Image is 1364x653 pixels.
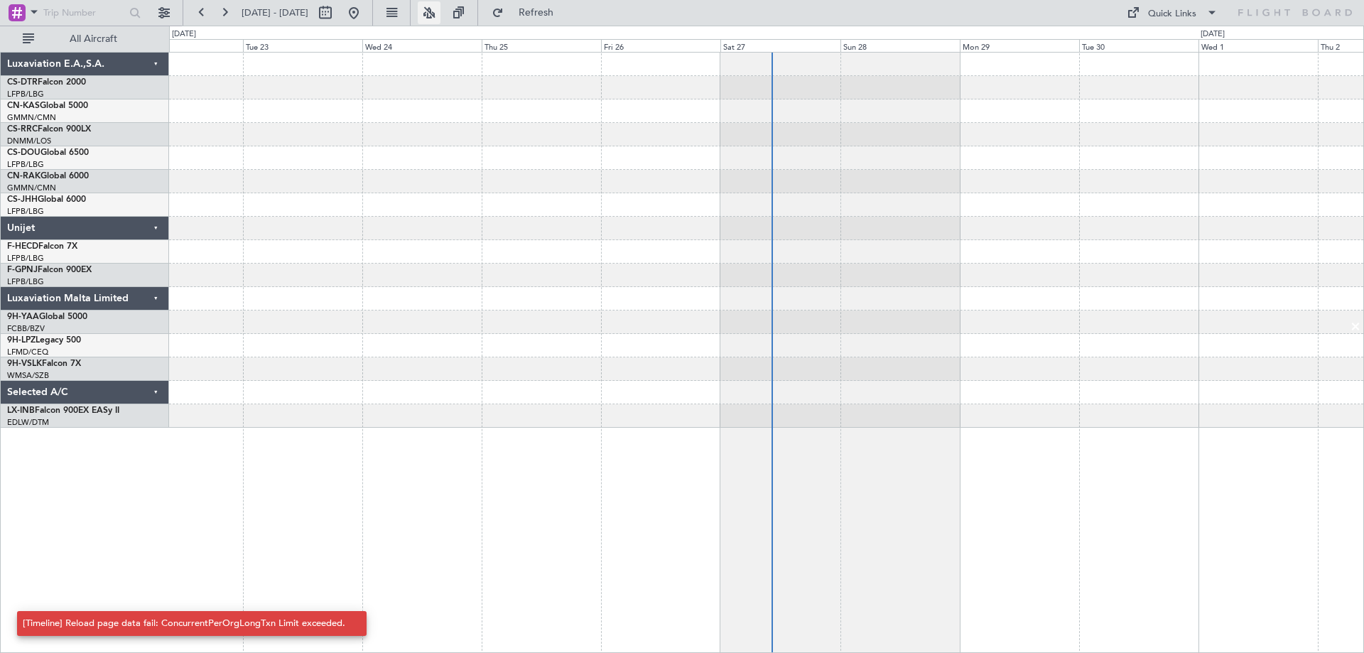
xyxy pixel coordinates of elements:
[7,253,44,264] a: LFPB/LBG
[7,195,86,204] a: CS-JHHGlobal 6000
[7,360,81,368] a: 9H-VSLKFalcon 7X
[1201,28,1225,41] div: [DATE]
[7,149,89,157] a: CS-DOUGlobal 6500
[23,617,345,631] div: [Timeline] Reload page data fail: ConcurrentPerOrgLongTxn Limit exceeded.
[482,39,601,52] div: Thu 25
[7,172,89,180] a: CN-RAKGlobal 6000
[7,406,35,415] span: LX-INB
[7,347,48,357] a: LFMD/CEQ
[7,206,44,217] a: LFPB/LBG
[7,78,86,87] a: CS-DTRFalcon 2000
[7,406,119,415] a: LX-INBFalcon 900EX EASy II
[7,370,49,381] a: WMSA/SZB
[7,417,49,428] a: EDLW/DTM
[43,2,125,23] input: Trip Number
[242,6,308,19] span: [DATE] - [DATE]
[7,89,44,99] a: LFPB/LBG
[720,39,840,52] div: Sat 27
[7,172,40,180] span: CN-RAK
[7,159,44,170] a: LFPB/LBG
[7,360,42,368] span: 9H-VSLK
[7,242,77,251] a: F-HECDFalcon 7X
[1079,39,1198,52] div: Tue 30
[124,39,243,52] div: Mon 22
[7,266,38,274] span: F-GPNJ
[7,313,39,321] span: 9H-YAA
[7,323,45,334] a: FCBB/BZV
[7,102,40,110] span: CN-KAS
[507,8,566,18] span: Refresh
[7,266,92,274] a: F-GPNJFalcon 900EX
[1198,39,1318,52] div: Wed 1
[37,34,150,44] span: All Aircraft
[7,336,36,345] span: 9H-LPZ
[7,125,38,134] span: CS-RRC
[7,112,56,123] a: GMMN/CMN
[7,102,88,110] a: CN-KASGlobal 5000
[7,195,38,204] span: CS-JHH
[1148,7,1196,21] div: Quick Links
[485,1,570,24] button: Refresh
[7,276,44,287] a: LFPB/LBG
[7,78,38,87] span: CS-DTR
[7,313,87,321] a: 9H-YAAGlobal 5000
[7,125,91,134] a: CS-RRCFalcon 900LX
[172,28,196,41] div: [DATE]
[16,28,154,50] button: All Aircraft
[7,149,40,157] span: CS-DOU
[243,39,362,52] div: Tue 23
[7,136,51,146] a: DNMM/LOS
[7,242,38,251] span: F-HECD
[7,183,56,193] a: GMMN/CMN
[840,39,960,52] div: Sun 28
[362,39,482,52] div: Wed 24
[960,39,1079,52] div: Mon 29
[601,39,720,52] div: Fri 26
[7,336,81,345] a: 9H-LPZLegacy 500
[1120,1,1225,24] button: Quick Links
